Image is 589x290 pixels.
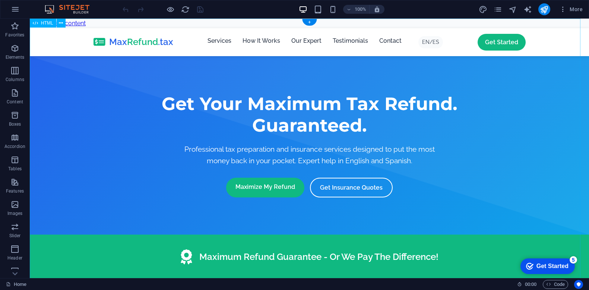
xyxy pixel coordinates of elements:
button: text_generator [523,5,532,14]
h6: 100% [354,5,366,14]
p: Images [7,210,23,216]
button: Usercentrics [574,280,583,289]
img: Editor Logo [43,5,99,14]
span: More [559,6,583,13]
button: reload [181,5,190,14]
p: Boxes [9,121,21,127]
button: Click here to leave preview mode and continue editing [166,5,175,14]
p: Slider [9,233,21,239]
button: Code [543,280,568,289]
p: Features [6,188,24,194]
p: Elements [6,54,25,60]
i: Navigator [509,5,517,14]
i: On resize automatically adjust zoom level to fit chosen device. [374,6,380,13]
div: Get Started [20,8,52,15]
i: Design (Ctrl+Alt+Y) [479,5,487,14]
span: : [530,281,531,287]
button: design [479,5,488,14]
span: Code [546,280,565,289]
span: 00 00 [525,280,536,289]
p: Columns [6,77,24,83]
div: 5 [53,1,61,9]
p: Content [7,99,23,105]
a: Click to cancel selection. Double-click to open Pages [6,280,26,289]
i: Reload page [181,5,190,14]
p: Header [7,255,22,261]
div: + [302,19,317,26]
button: 100% [343,5,370,14]
i: Publish [540,5,548,14]
button: More [556,3,586,15]
p: Tables [8,166,22,172]
button: publish [538,3,550,15]
i: Pages (Ctrl+Alt+S) [494,5,502,14]
span: HTML [41,21,53,25]
i: AI Writer [523,5,532,14]
p: Favorites [5,32,24,38]
button: pages [494,5,503,14]
div: Get Started 5 items remaining, 0% complete [4,4,58,19]
button: navigator [509,5,517,14]
p: Accordion [4,144,25,149]
h6: Session time [517,280,537,289]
